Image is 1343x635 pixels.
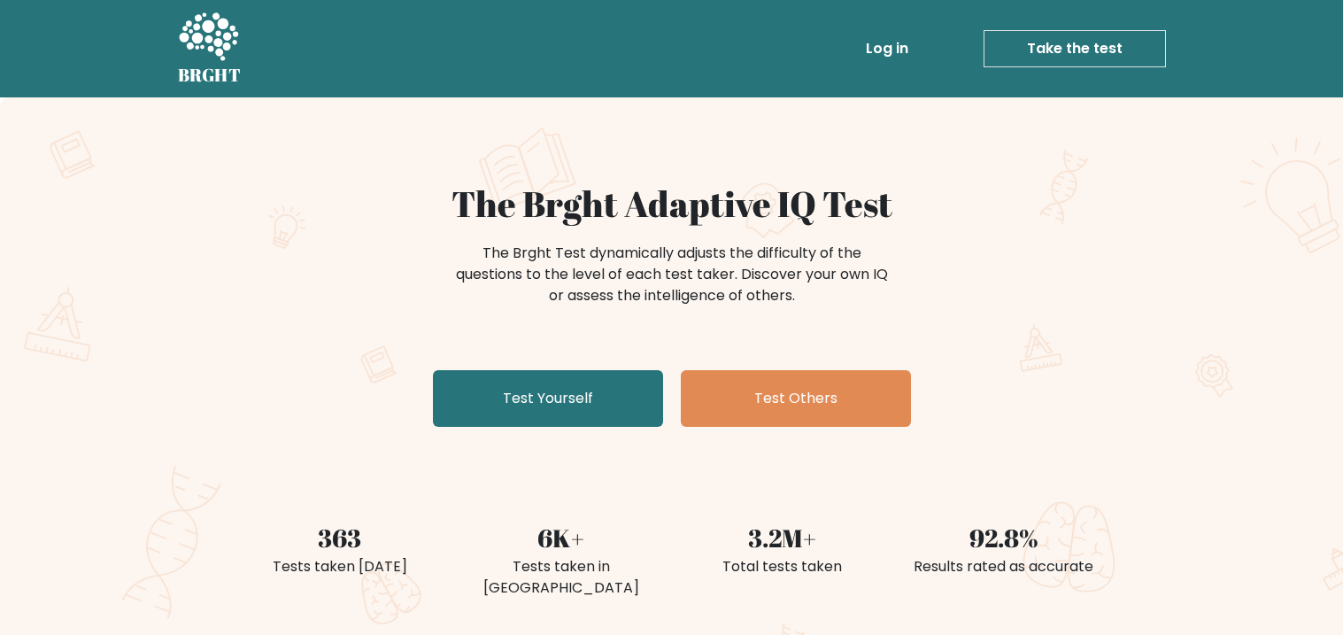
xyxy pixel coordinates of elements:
h5: BRGHT [178,65,242,86]
div: Total tests taken [683,556,883,577]
a: BRGHT [178,7,242,90]
div: 363 [240,519,440,556]
a: Log in [859,31,915,66]
a: Test Yourself [433,370,663,427]
h1: The Brght Adaptive IQ Test [240,182,1104,225]
div: 6K+ [461,519,661,556]
div: 92.8% [904,519,1104,556]
div: The Brght Test dynamically adjusts the difficulty of the questions to the level of each test take... [451,243,893,306]
div: Tests taken in [GEOGRAPHIC_DATA] [461,556,661,599]
div: Results rated as accurate [904,556,1104,577]
a: Take the test [984,30,1166,67]
a: Test Others [681,370,911,427]
div: Tests taken [DATE] [240,556,440,577]
div: 3.2M+ [683,519,883,556]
